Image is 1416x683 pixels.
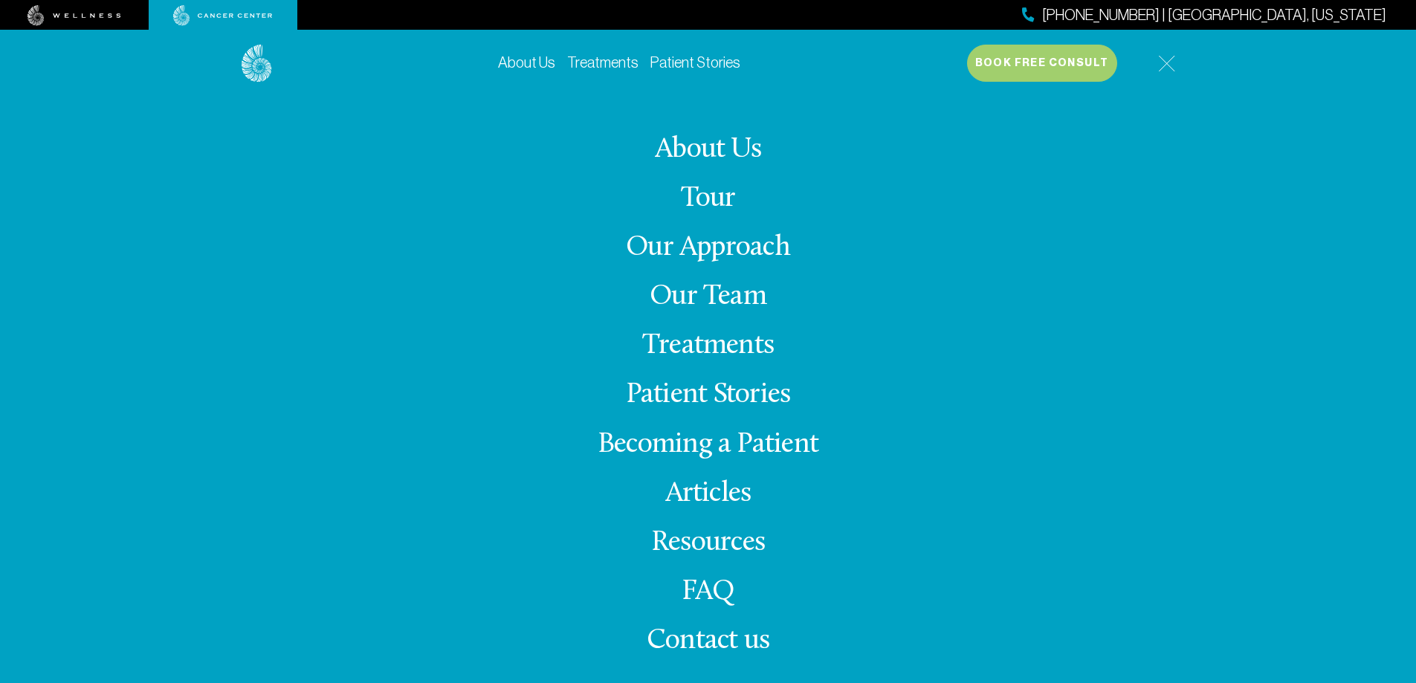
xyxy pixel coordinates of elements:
[598,430,818,459] a: Becoming a Patient
[682,577,735,606] a: FAQ
[242,45,272,82] img: logo
[626,233,790,262] a: Our Approach
[1158,55,1175,72] img: icon-hamburger
[567,54,639,71] a: Treatments
[28,5,121,26] img: wellness
[651,528,765,557] a: Resources
[1022,4,1386,26] a: [PHONE_NUMBER] | [GEOGRAPHIC_DATA], [US_STATE]
[626,381,791,410] a: Patient Stories
[665,479,751,508] a: Articles
[647,627,769,656] span: Contact us
[498,54,555,71] a: About Us
[655,135,761,164] a: About Us
[650,54,740,71] a: Patient Stories
[173,5,273,26] img: cancer center
[1042,4,1386,26] span: [PHONE_NUMBER] | [GEOGRAPHIC_DATA], [US_STATE]
[681,184,736,213] a: Tour
[967,45,1117,82] button: Book Free Consult
[650,282,766,311] a: Our Team
[642,331,774,360] a: Treatments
